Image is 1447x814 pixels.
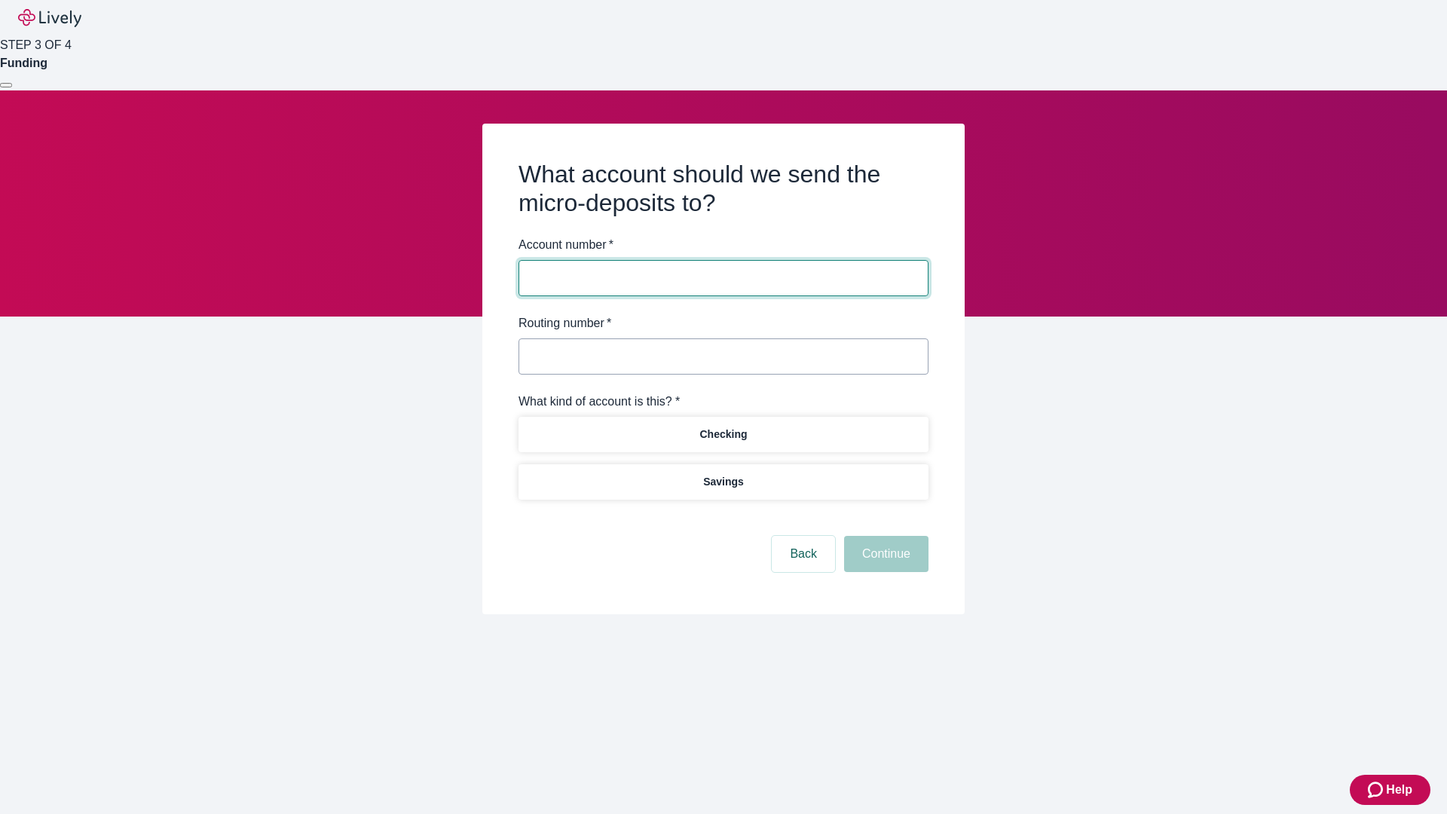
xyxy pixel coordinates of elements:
[1386,781,1412,799] span: Help
[772,536,835,572] button: Back
[519,393,680,411] label: What kind of account is this? *
[703,474,744,490] p: Savings
[519,417,928,452] button: Checking
[1368,781,1386,799] svg: Zendesk support icon
[519,160,928,218] h2: What account should we send the micro-deposits to?
[1350,775,1430,805] button: Zendesk support iconHelp
[519,314,611,332] label: Routing number
[699,427,747,442] p: Checking
[519,464,928,500] button: Savings
[18,9,81,27] img: Lively
[519,236,613,254] label: Account number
